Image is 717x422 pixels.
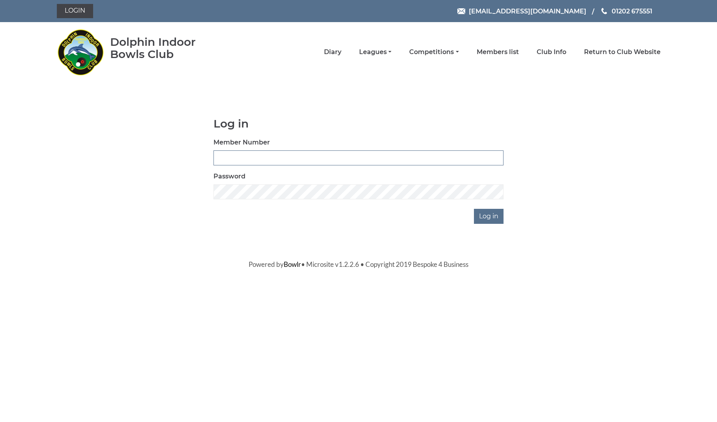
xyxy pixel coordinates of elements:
[359,48,391,56] a: Leagues
[600,6,652,16] a: Phone us 01202 675551
[213,172,245,181] label: Password
[612,7,652,15] span: 01202 675551
[457,8,465,14] img: Email
[457,6,586,16] a: Email [EMAIL_ADDRESS][DOMAIN_NAME]
[57,24,104,80] img: Dolphin Indoor Bowls Club
[601,8,607,14] img: Phone us
[474,209,504,224] input: Log in
[213,138,270,147] label: Member Number
[249,260,468,268] span: Powered by • Microsite v1.2.2.6 • Copyright 2019 Bespoke 4 Business
[284,260,301,268] a: Bowlr
[584,48,661,56] a: Return to Club Website
[409,48,459,56] a: Competitions
[477,48,519,56] a: Members list
[110,36,221,60] div: Dolphin Indoor Bowls Club
[213,118,504,130] h1: Log in
[469,7,586,15] span: [EMAIL_ADDRESS][DOMAIN_NAME]
[537,48,566,56] a: Club Info
[324,48,341,56] a: Diary
[57,4,93,18] a: Login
